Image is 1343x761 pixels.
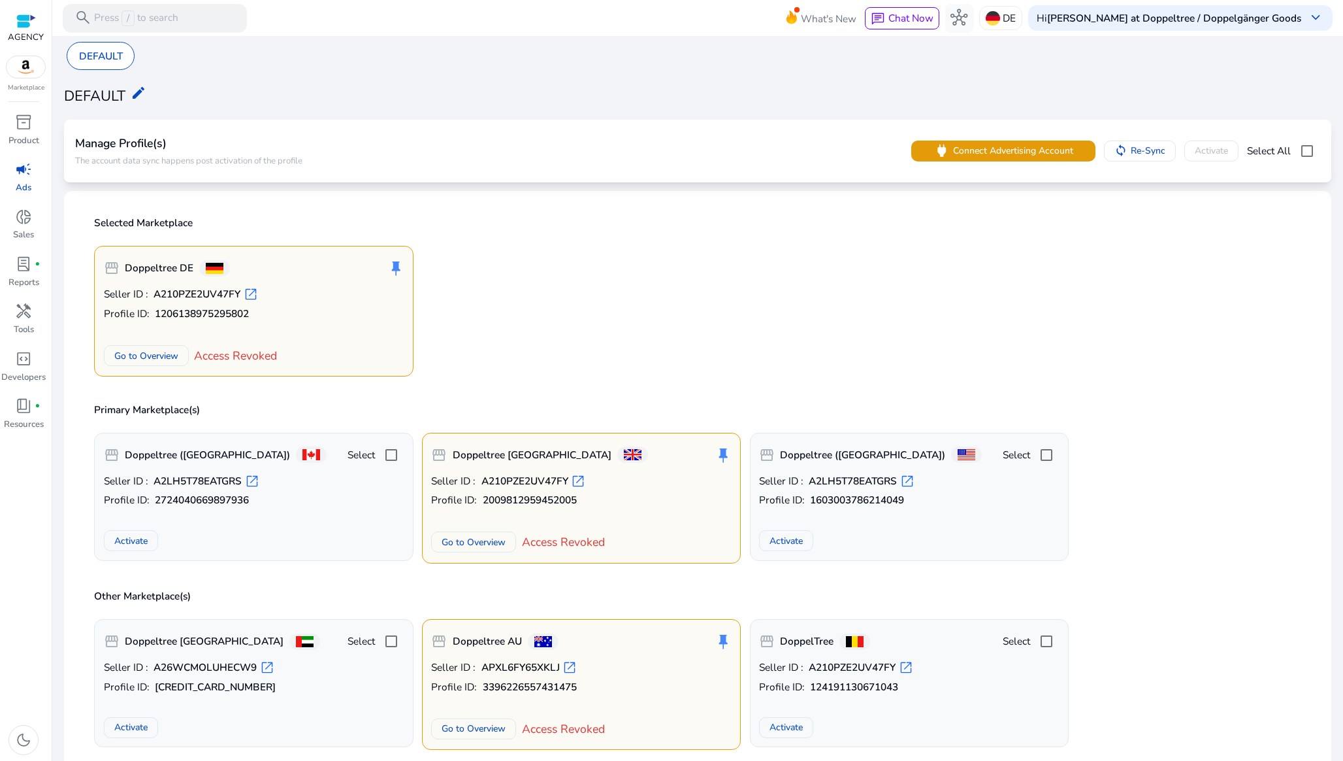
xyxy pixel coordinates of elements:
[453,448,611,462] b: Doppeltree [GEOGRAPHIC_DATA]
[74,9,91,26] span: search
[94,403,1309,417] p: Primary Marketplace(s)
[15,256,32,273] span: lab_profile
[759,474,803,488] span: Seller ID :
[759,660,803,675] span: Seller ID :
[15,350,32,367] span: code_blocks
[8,83,44,93] p: Marketplace
[15,209,32,226] span: donut_small
[104,493,150,507] span: Profile ID:
[8,277,39,290] p: Reports
[1247,144,1291,158] span: Select All
[801,7,856,30] span: What's New
[244,287,258,301] span: open_in_new
[810,493,904,507] b: 1603003786214049
[780,448,945,462] b: Doppeltree ([GEOGRAPHIC_DATA])
[154,660,257,675] b: A26WCMOLUHECW9
[13,229,34,242] p: Sales
[759,447,775,463] span: storefront
[15,114,32,131] span: inventory_2
[125,634,283,649] b: Doppeltree [GEOGRAPHIC_DATA]
[79,48,123,63] p: DEFAULT
[16,182,31,195] p: Ads
[442,535,506,549] span: Go to Overview
[950,9,967,26] span: hub
[1047,11,1301,25] b: [PERSON_NAME] at Doppeltree / Doppelgänger Goods
[104,530,158,551] button: Activate
[104,447,120,463] span: storefront
[155,307,249,321] b: 1206138975295802
[75,137,302,150] h4: Manage Profile(s)
[155,493,249,507] b: 2724040669897936
[154,474,242,488] b: A2LH5T78EATGRS
[483,493,577,507] b: 2009812959452005
[571,474,585,488] span: open_in_new
[865,7,939,29] button: chatChat Now
[431,474,476,488] span: Seller ID :
[483,680,577,694] b: 3396226557431475
[104,307,150,321] span: Profile ID:
[348,448,375,462] span: Select
[155,680,276,694] b: [CREDIT_CARD_NUMBER]
[8,31,44,44] p: AGENCY
[75,156,302,167] p: The account data sync happens post activation of the profile
[104,287,148,301] span: Seller ID :
[94,216,1309,230] p: Selected Marketplace
[121,10,134,26] span: /
[953,144,1073,158] span: Connect Advertising Account
[431,719,516,739] button: Go to Overview
[15,732,32,749] span: dark_mode
[348,634,375,649] span: Select
[809,474,897,488] b: A2LH5T78EATGRS
[1003,448,1030,462] span: Select
[1037,13,1301,23] p: Hi
[125,261,193,275] b: Doppeltree DE
[104,717,158,738] button: Activate
[1307,9,1324,26] span: keyboard_arrow_down
[759,634,775,649] span: storefront
[15,161,32,178] span: campaign
[809,660,896,675] b: A210PZE2UV47FY
[104,660,148,675] span: Seller ID :
[131,85,146,101] mat-icon: edit
[1131,144,1165,158] span: Re-Sync
[888,11,933,25] span: Chat Now
[104,634,120,649] span: storefront
[442,722,506,736] span: Go to Overview
[1003,7,1016,29] p: DE
[14,324,34,337] p: Tools
[1104,141,1176,161] button: Re-Sync
[64,88,125,105] h3: DEFAULT
[759,530,813,551] button: Activate
[154,287,240,301] b: A210PZE2UV47FY
[104,345,189,366] button: Go to Overview
[810,680,898,694] b: 124191130671043
[986,11,1000,25] img: de.svg
[759,680,805,694] span: Profile ID:
[769,534,803,548] span: Activate
[431,680,477,694] span: Profile ID:
[780,634,833,649] b: DoppelTree
[1003,634,1030,649] span: Select
[15,397,32,414] span: book_4
[900,474,914,488] span: open_in_new
[481,660,560,675] b: APXL6FY65XKLJ
[104,680,150,694] span: Profile ID:
[114,534,148,548] span: Activate
[759,493,805,507] span: Profile ID:
[114,720,148,734] span: Activate
[522,720,605,737] span: Access Revoked
[4,418,44,431] p: Resources
[431,660,476,675] span: Seller ID :
[8,135,39,148] p: Product
[522,533,605,550] span: Access Revoked
[431,493,477,507] span: Profile ID:
[911,141,1095,161] button: powerConnect Advertising Account
[194,347,277,364] span: Access Revoked
[1114,144,1127,158] mat-icon: sync
[562,660,577,675] span: open_in_new
[114,349,178,363] span: Go to Overview
[125,448,290,462] b: Doppeltree ([GEOGRAPHIC_DATA])
[35,262,40,267] span: fiber_manual_record
[15,303,32,320] span: handyman
[104,260,120,276] span: storefront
